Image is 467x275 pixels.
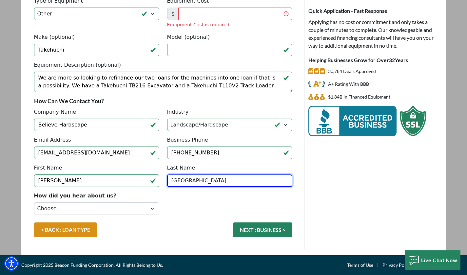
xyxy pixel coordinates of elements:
button: NEXT : BUSINESS > [233,222,292,237]
img: BBB Acredited Business and SSL Protection [308,106,426,136]
iframe: reCAPTCHA [167,192,267,218]
div: Equipment Cost is required. [167,21,292,28]
span: 32 [389,57,395,63]
a: Privacy Policy [382,261,412,269]
label: How did you hear about us? [34,192,117,200]
p: 30,784 Deals Approved [328,67,376,75]
label: Last Name [167,164,195,172]
button: Live Chat Now [405,250,461,270]
p: Quick Application - Fast Response [308,7,441,15]
label: Make (optional) [34,33,75,41]
span: Live Chat Now [421,257,457,263]
label: Equipment Description (optional) [34,61,121,69]
p: Helping Businesses Grow for Over Years [308,56,441,64]
span: Copyright 2025 Beacon Funding Corporation. All Rights Belong to Us. [21,261,163,269]
label: Business Phone [167,136,208,144]
p: How Can We Contact You? [34,97,292,105]
p: A+ Rating With BBB [328,80,369,88]
label: Company Name [34,108,76,116]
p: Applying has no cost or commitment and only takes a couple of minutes to complete. Our knowledgea... [308,18,441,50]
label: Model (optional) [167,33,210,41]
p: $1,844,146,419 in Financed Equipment [328,93,390,101]
label: Email Address [34,136,71,144]
span: | [373,261,382,269]
a: < BACK : LOAN TYPE [34,222,97,237]
label: Industry [167,108,189,116]
span: $ [167,8,179,20]
a: Terms of Use [347,261,373,269]
div: Accessibility Menu [4,256,19,271]
label: First Name [34,164,62,172]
